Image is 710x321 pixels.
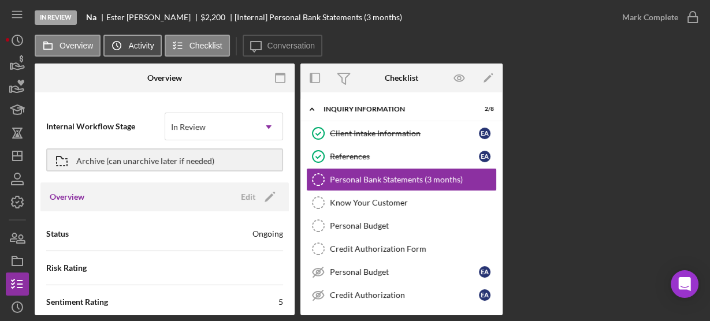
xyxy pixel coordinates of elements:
[35,35,101,57] button: Overview
[330,198,496,207] div: Know Your Customer
[128,41,154,50] label: Activity
[622,6,678,29] div: Mark Complete
[306,283,497,307] a: Credit AuthorizationEA
[189,41,222,50] label: Checklist
[35,10,77,25] div: In Review
[611,6,704,29] button: Mark Complete
[479,128,490,139] div: E A
[330,267,479,277] div: Personal Budget
[671,270,698,298] div: Open Intercom Messenger
[76,150,214,170] div: Archive (can unarchive later if needed)
[103,35,161,57] button: Activity
[171,122,206,132] div: In Review
[200,12,225,22] span: $2,200
[278,296,283,308] div: 5
[165,35,230,57] button: Checklist
[330,221,496,230] div: Personal Budget
[306,122,497,145] a: Client Intake InformationEA
[330,290,479,300] div: Credit Authorization
[46,121,165,132] span: Internal Workflow Stage
[324,106,465,113] div: Inquiry Information
[267,41,315,50] label: Conversation
[306,237,497,260] a: Credit Authorization Form
[473,106,494,113] div: 2 / 8
[252,228,283,240] div: Ongoing
[306,145,497,168] a: ReferencesEA
[479,151,490,162] div: E A
[243,35,323,57] button: Conversation
[50,191,84,203] h3: Overview
[147,73,182,83] div: Overview
[46,262,87,274] span: Risk Rating
[46,228,69,240] span: Status
[46,148,283,171] button: Archive (can unarchive later if needed)
[234,188,280,206] button: Edit
[60,41,93,50] label: Overview
[86,13,96,22] b: Na
[46,296,108,308] span: Sentiment Rating
[330,175,496,184] div: Personal Bank Statements (3 months)
[306,168,497,191] a: Personal Bank Statements (3 months)
[330,244,496,253] div: Credit Authorization Form
[306,214,497,237] a: Personal Budget
[479,289,490,301] div: E A
[306,260,497,283] a: Personal BudgetEA
[479,266,490,278] div: E A
[385,73,418,83] div: Checklist
[306,191,497,214] a: Know Your Customer
[330,152,479,161] div: References
[235,13,402,22] div: [Internal] Personal Bank Statements (3 months)
[330,129,479,138] div: Client Intake Information
[241,188,255,206] div: Edit
[106,13,200,22] div: Ester [PERSON_NAME]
